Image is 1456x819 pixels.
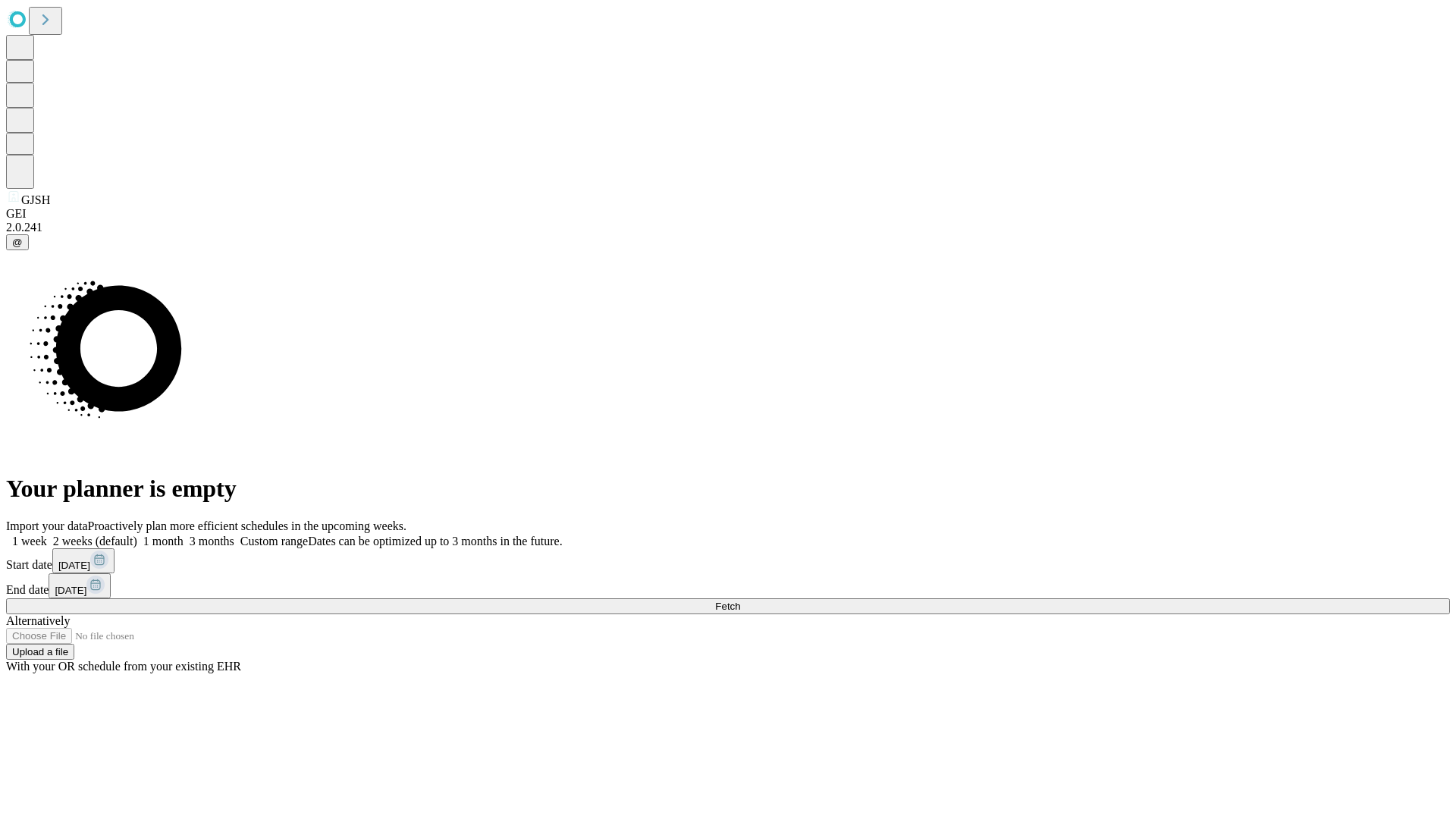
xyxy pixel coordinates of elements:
div: End date [6,573,1450,598]
span: Fetch [715,601,740,612]
button: [DATE] [52,548,115,573]
span: Import your data [6,519,88,532]
span: @ [12,237,23,248]
span: GJSH [21,193,50,206]
span: 2 weeks (default) [53,535,137,548]
span: Proactively plan more efficient schedules in the upcoming weeks. [88,519,406,532]
div: GEI [6,207,1450,221]
button: Fetch [6,598,1450,614]
span: 1 month [143,535,184,548]
button: Upload a file [6,644,74,660]
span: 1 week [12,535,47,548]
span: Dates can be optimized up to 3 months in the future. [308,535,562,548]
div: Start date [6,548,1450,573]
span: Custom range [240,535,308,548]
span: Alternatively [6,614,70,627]
h1: Your planner is empty [6,475,1450,503]
button: @ [6,234,29,250]
button: [DATE] [49,573,111,598]
div: 2.0.241 [6,221,1450,234]
span: [DATE] [58,560,90,571]
span: [DATE] [55,585,86,596]
span: With your OR schedule from your existing EHR [6,660,241,673]
span: 3 months [190,535,234,548]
